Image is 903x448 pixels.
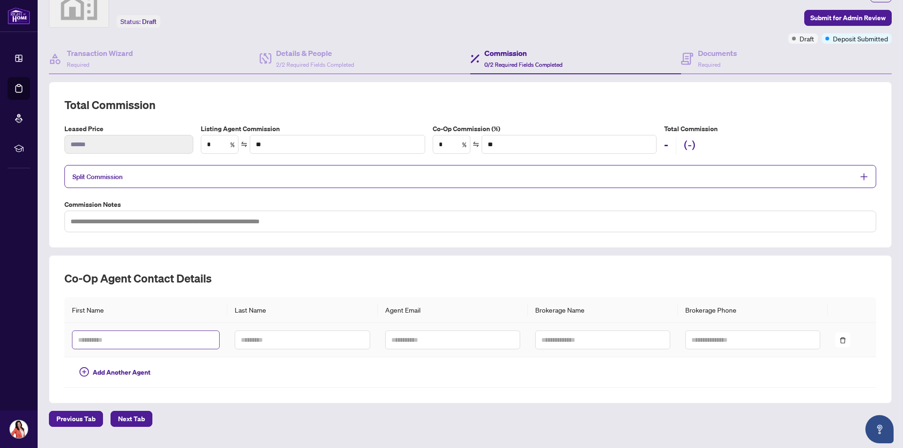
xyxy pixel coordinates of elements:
[276,47,354,59] h4: Details & People
[800,33,814,44] span: Draft
[664,124,876,134] h5: Total Commission
[201,124,425,134] label: Listing Agent Commission
[10,420,28,438] img: Profile Icon
[8,7,30,24] img: logo
[111,411,152,427] button: Next Tab
[142,17,157,26] span: Draft
[378,297,528,323] th: Agent Email
[64,297,227,323] th: First Name
[678,297,828,323] th: Brokerage Phone
[56,411,95,426] span: Previous Tab
[241,141,247,148] span: swap
[684,137,696,155] h2: (-)
[484,61,562,68] span: 0/2 Required Fields Completed
[698,47,737,59] h4: Documents
[118,411,145,426] span: Next Tab
[804,10,892,26] button: Submit for Admin Review
[865,415,894,443] button: Open asap
[664,137,668,155] h2: -
[64,97,876,112] h2: Total Commission
[67,61,89,68] span: Required
[840,337,846,344] span: delete
[276,61,354,68] span: 2/2 Required Fields Completed
[64,199,876,210] label: Commission Notes
[72,173,123,181] span: Split Commission
[64,165,876,188] div: Split Commission
[64,124,193,134] label: Leased Price
[72,365,158,380] button: Add Another Agent
[433,124,657,134] label: Co-Op Commission (%)
[833,33,888,44] span: Deposit Submitted
[698,61,721,68] span: Required
[528,297,678,323] th: Brokerage Name
[227,297,377,323] th: Last Name
[67,47,133,59] h4: Transaction Wizard
[49,411,103,427] button: Previous Tab
[810,10,886,25] span: Submit for Admin Review
[79,367,89,377] span: plus-circle
[860,173,868,181] span: plus
[93,367,150,377] span: Add Another Agent
[64,271,876,286] h2: Co-op Agent Contact Details
[117,15,160,28] div: Status:
[484,47,562,59] h4: Commission
[473,141,479,148] span: swap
